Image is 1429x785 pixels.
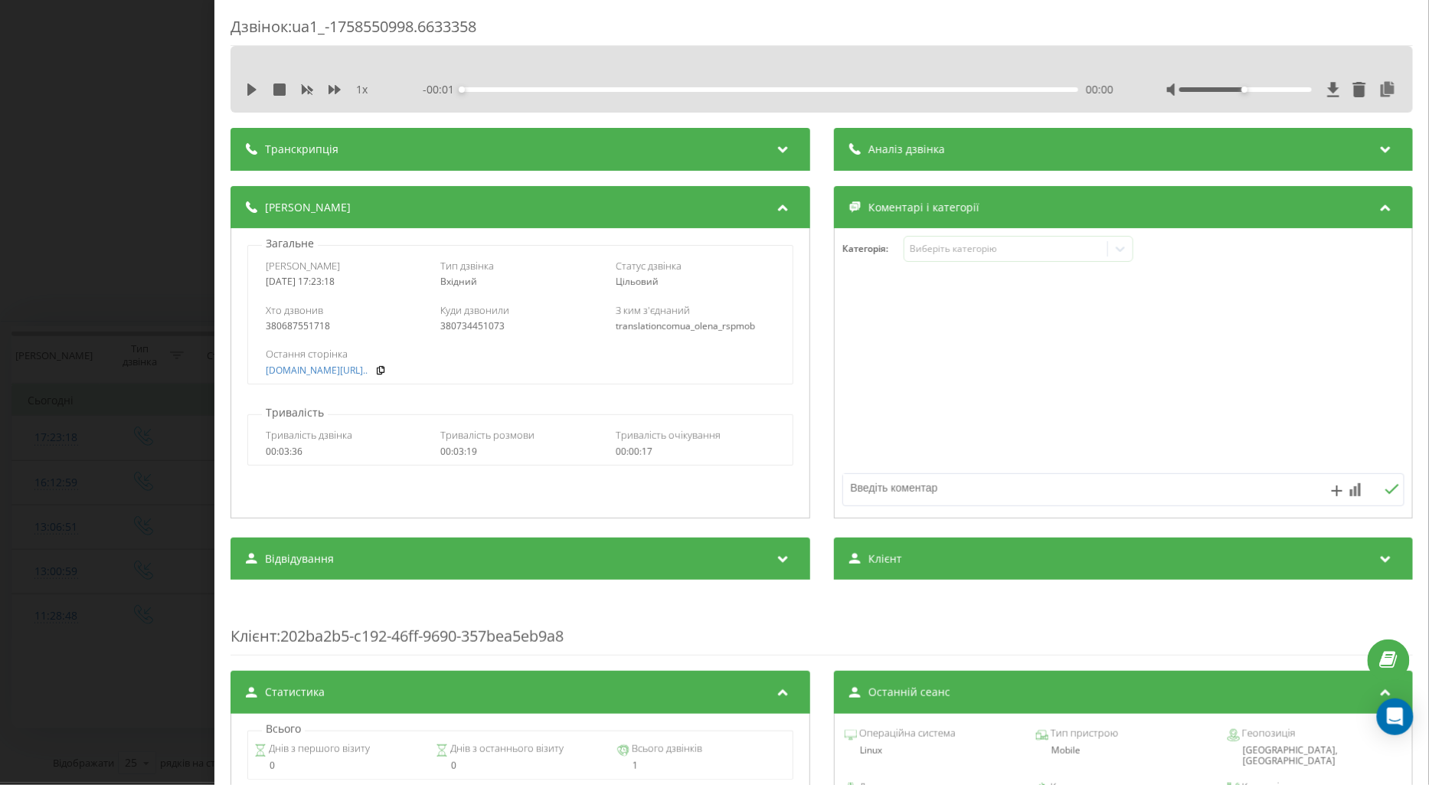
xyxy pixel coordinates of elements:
[868,551,901,567] span: Клієнт
[266,347,348,361] span: Остання сторінка
[265,685,325,700] span: Статистика
[1240,726,1296,741] span: Геопозиція
[617,760,786,771] div: 1
[1036,745,1211,756] div: Mobile
[440,275,477,288] span: Вхідний
[868,142,944,157] span: Аналіз дзвінка
[266,259,340,273] span: [PERSON_NAME]
[231,595,1413,656] div: : 202ba2b5-c192-46ff-9690-357bea5eb9a8
[262,236,318,251] p: Загальне
[629,741,702,757] span: Всього дзвінків
[266,428,352,442] span: Тривалість дзвінка
[440,428,535,442] span: Тривалість розмови
[868,685,950,700] span: Останній сеанс
[1241,87,1248,93] div: Accessibility label
[868,200,979,215] span: Коментарі і категорії
[616,446,775,457] div: 00:00:17
[1048,726,1118,741] span: Тип пристрою
[231,16,1413,46] div: Дзвінок : ua1_-1758550998.6633358
[262,721,305,737] p: Всього
[616,303,690,317] span: З ким з'єднаний
[266,446,425,457] div: 00:03:36
[231,626,276,646] span: Клієнт
[265,551,334,567] span: Відвідування
[254,760,423,771] div: 0
[1228,745,1402,767] div: [GEOGRAPHIC_DATA], [GEOGRAPHIC_DATA]
[436,760,604,771] div: 0
[423,82,462,97] span: - 00:01
[440,446,600,457] div: 00:03:19
[266,276,425,287] div: [DATE] 17:23:18
[267,741,370,757] span: Днів з першого візиту
[616,259,682,273] span: Статус дзвінка
[440,321,600,332] div: 380734451073
[616,275,659,288] span: Цільовий
[448,741,564,757] span: Днів з останнього візиту
[265,200,351,215] span: [PERSON_NAME]
[842,244,903,254] h4: Категорія :
[910,243,1101,255] div: Виберіть категорію
[356,82,368,97] span: 1 x
[440,303,509,317] span: Куди дзвонили
[440,259,494,273] span: Тип дзвінка
[459,87,465,93] div: Accessibility label
[1377,698,1414,735] div: Open Intercom Messenger
[265,142,338,157] span: Транскрипція
[856,726,955,741] span: Операційна система
[266,365,368,376] a: [DOMAIN_NAME][URL]..
[616,321,775,332] div: translationcomua_olena_rspmob
[844,745,1019,756] div: Linux
[266,321,425,332] div: 380687551718
[616,428,721,442] span: Тривалість очікування
[1086,82,1113,97] span: 00:00
[262,405,328,420] p: Тривалість
[266,303,323,317] span: Хто дзвонив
